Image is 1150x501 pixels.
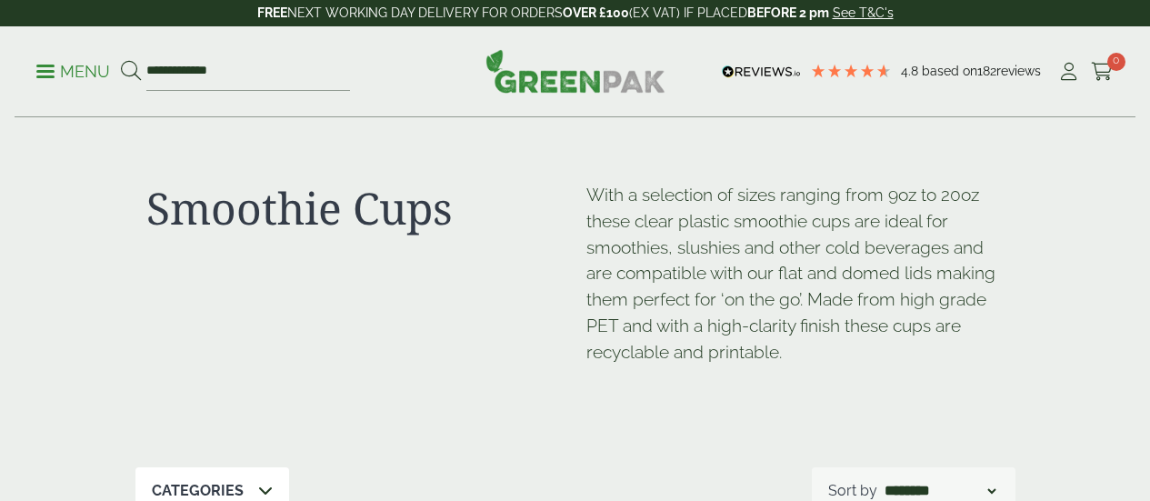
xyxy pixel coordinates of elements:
i: My Account [1057,63,1080,81]
a: 0 [1091,58,1114,85]
i: Cart [1091,63,1114,81]
span: Based on [922,64,977,78]
h1: Smoothie Cups [146,182,565,235]
span: 182 [977,64,996,78]
a: See T&C's [833,5,894,20]
a: Menu [36,61,110,79]
strong: OVER £100 [563,5,629,20]
strong: FREE [257,5,287,20]
img: REVIEWS.io [722,65,801,78]
span: 4.8 [901,64,922,78]
img: GreenPak Supplies [485,49,665,93]
p: Menu [36,61,110,83]
div: 4.79 Stars [810,63,892,79]
p: With a selection of sizes ranging from 9oz to 20oz these clear plastic smoothie cups are ideal fo... [586,182,1005,366]
span: 0 [1107,53,1125,71]
strong: BEFORE 2 pm [747,5,829,20]
span: reviews [996,64,1041,78]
